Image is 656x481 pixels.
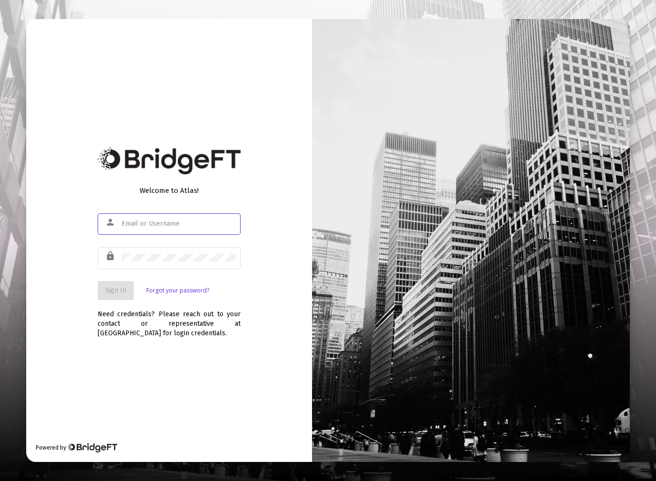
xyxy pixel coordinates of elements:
mat-icon: lock [105,251,117,262]
input: Email or Username [121,220,236,228]
div: Welcome to Atlas! [98,186,241,195]
img: Bridge Financial Technology Logo [67,443,117,452]
a: Forgot your password? [146,286,209,295]
div: Need credentials? Please reach out to your contact or representative at [GEOGRAPHIC_DATA] for log... [98,300,241,338]
div: Powered by [36,443,117,452]
img: Bridge Financial Technology Logo [98,147,241,174]
mat-icon: person [105,217,117,228]
span: Sign In [105,286,126,294]
button: Sign In [98,281,134,300]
